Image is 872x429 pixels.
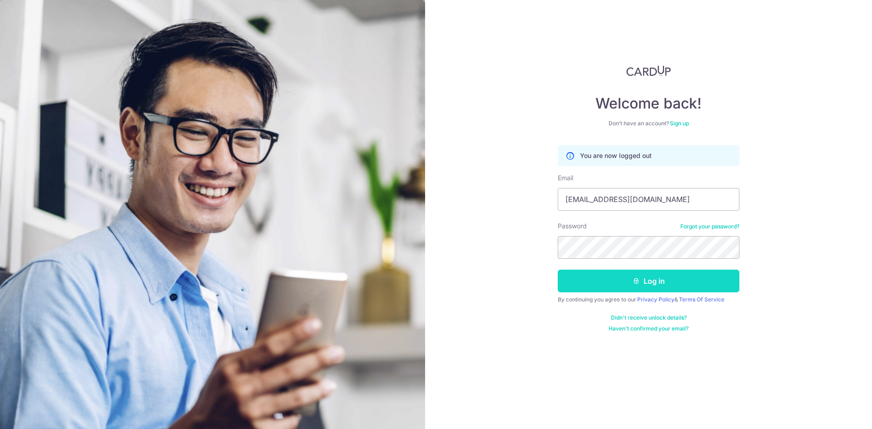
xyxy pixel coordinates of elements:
div: By continuing you agree to our & [558,296,739,303]
label: Password [558,222,587,231]
h4: Welcome back! [558,94,739,113]
a: Forgot your password? [680,223,739,230]
a: Privacy Policy [637,296,674,303]
button: Log in [558,270,739,292]
a: Terms Of Service [679,296,724,303]
label: Email [558,173,573,182]
div: Don’t have an account? [558,120,739,127]
input: Enter your Email [558,188,739,211]
a: Didn't receive unlock details? [611,314,687,321]
p: You are now logged out [580,151,652,160]
a: Sign up [670,120,689,127]
a: Haven't confirmed your email? [609,325,689,332]
img: CardUp Logo [626,65,671,76]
